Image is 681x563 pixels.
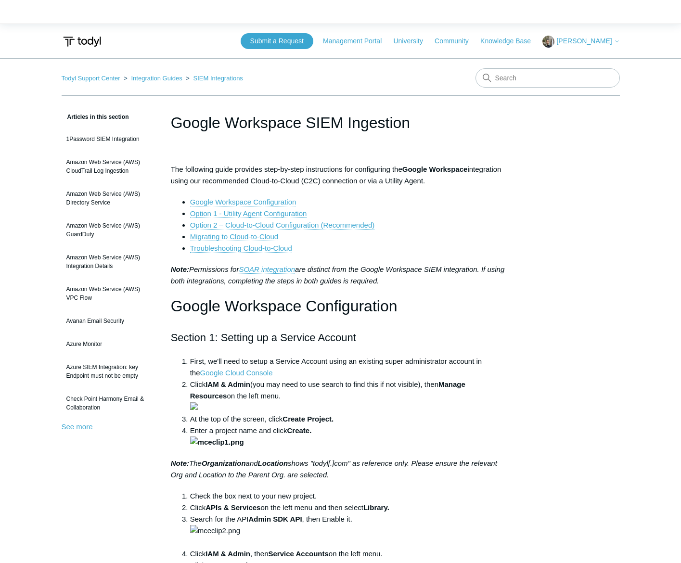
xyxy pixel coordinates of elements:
a: Integration Guides [131,75,182,82]
h1: Google Workspace SIEM Ingestion [171,111,511,134]
strong: Service Accounts [269,550,329,558]
li: Click , then on the left menu. [190,548,511,560]
li: At the top of the screen, click [190,413,511,425]
a: Management Portal [323,36,391,46]
a: 1Password SIEM Integration [62,130,156,148]
a: Amazon Web Service (AWS) Integration Details [62,248,156,275]
a: Option 1 - Utility Agent Configuration [190,209,307,218]
strong: IAM & Admin [206,380,250,388]
li: First, we'll need to setup a Service Account using an existing super administrator account in the [190,356,511,379]
img: mceclip2.png [190,525,240,537]
span: [PERSON_NAME] [556,37,612,45]
a: Amazon Web Service (AWS) Directory Service [62,185,156,212]
strong: Note: [171,459,189,467]
em: Permissions for are distinct from the Google Workspace SIEM integration. If using both integratio... [171,265,505,285]
strong: Admin SDK API [248,515,302,523]
strong: Location [258,459,288,467]
a: See more [62,422,93,431]
a: Submit a Request [241,33,313,49]
a: SOAR integration [239,265,295,274]
input: Search [475,68,620,88]
img: 40195907996051 [190,402,198,410]
strong: IAM & Admin [206,550,250,558]
a: Avanan Email Security [62,312,156,330]
button: [PERSON_NAME] [542,36,619,48]
span: The following guide provides step-by-step instructions for configuring the integration using our ... [171,165,501,185]
strong: APIs & Services [206,503,260,512]
strong: Create. [190,426,312,446]
a: Community [435,36,478,46]
strong: Library. [363,503,389,512]
a: University [393,36,432,46]
a: Check Point Harmony Email & Collaboration [62,390,156,417]
a: Amazon Web Service (AWS) GuardDuty [62,217,156,243]
li: Click (you may need to use search to find this if not visible), then on the left menu. [190,379,511,413]
li: Check the box next to your new project. [190,490,511,502]
li: Search for the API , then Enable it. [190,513,511,548]
h2: Section 1: Setting up a Service Account [171,329,511,346]
a: Option 2 – Cloud-to-Cloud Configuration (Recommended) [190,221,375,230]
a: Google Workspace Configuration [190,198,296,206]
span: Articles in this section [62,114,129,120]
em: The and shows "todyl[.]com" as reference only. Please ensure the relevant Org and Location to the... [171,459,497,479]
a: Troubleshooting Cloud-to-Cloud [190,244,292,253]
li: Enter a project name and click [190,425,511,448]
li: Todyl Support Center [62,75,122,82]
img: mceclip1.png [190,436,244,448]
h1: Google Workspace Configuration [171,294,511,319]
strong: Organization [202,459,246,467]
strong: Create Project. [283,415,334,423]
a: Todyl Support Center [62,75,120,82]
a: Azure Monitor [62,335,156,353]
li: Click on the left menu and then select [190,502,511,513]
li: SIEM Integrations [184,75,243,82]
a: Migrating to Cloud-to-Cloud [190,232,278,241]
a: Amazon Web Service (AWS) CloudTrail Log Ingestion [62,153,156,180]
li: Integration Guides [122,75,184,82]
a: Google Cloud Console [200,369,273,377]
a: Knowledge Base [480,36,540,46]
strong: Google Workspace [402,165,468,173]
a: Amazon Web Service (AWS) VPC Flow [62,280,156,307]
img: Todyl Support Center Help Center home page [62,33,103,51]
strong: Note: [171,265,189,273]
a: SIEM Integrations [193,75,243,82]
a: Azure SIEM Integration: key Endpoint must not be empty [62,358,156,385]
